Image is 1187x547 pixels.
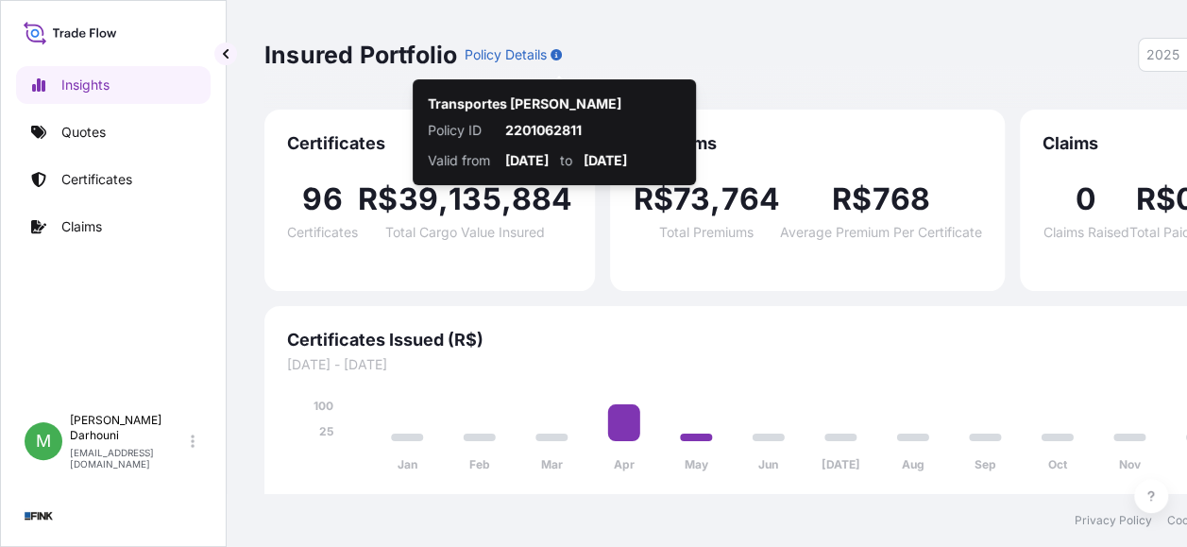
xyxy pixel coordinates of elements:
p: [EMAIL_ADDRESS][DOMAIN_NAME] [70,447,187,470]
span: 2025 [1146,45,1179,64]
tspan: Aug [902,457,924,471]
span: Premiums [633,132,982,155]
span: 764 [721,184,780,214]
span: , [710,184,721,214]
p: [DATE] [584,151,627,170]
tspan: 25 [319,424,333,438]
a: Quotes [16,113,211,151]
tspan: Jun [758,457,778,471]
tspan: Oct [1048,457,1068,471]
tspan: 100 [314,399,333,413]
span: Average Premium Per Certificate [780,226,982,239]
p: Claims [61,217,102,236]
span: Certificates [287,132,572,155]
span: Claims Raised [1043,226,1129,239]
p: Insured Portfolio [264,40,457,70]
a: Certificates [16,161,211,198]
span: R$ [1136,184,1176,214]
span: M [36,432,51,451]
tspan: May [685,457,709,471]
span: R$ [832,184,872,214]
span: Total Premiums [659,226,754,239]
p: 2201062811 [505,121,681,140]
span: 39 [398,184,437,214]
span: , [438,184,449,214]
a: Privacy Policy [1075,513,1152,528]
tspan: Jan [398,457,417,471]
span: 768 [872,184,930,214]
tspan: Feb [469,457,490,471]
tspan: Apr [614,457,635,471]
p: Policy Details [465,45,547,64]
tspan: [DATE] [822,457,860,471]
span: 73 [673,184,710,214]
span: , [501,184,512,214]
tspan: Nov [1119,457,1142,471]
span: R$ [633,184,672,214]
p: Certificates [61,170,132,189]
p: to [560,151,572,170]
img: organization-logo [24,501,54,531]
p: Transportes [PERSON_NAME] [428,94,621,113]
span: 0 [1076,184,1096,214]
p: Quotes [61,123,106,142]
p: Insights [61,76,110,94]
span: 135 [449,184,501,214]
span: 96 [302,184,342,214]
tspan: Mar [541,457,563,471]
p: Policy ID [428,121,494,140]
a: Insights [16,66,211,104]
span: R$ [358,184,398,214]
p: [PERSON_NAME] Darhouni [70,413,187,443]
p: Valid from [428,151,494,170]
span: 884 [512,184,573,214]
span: Certificates [287,226,358,239]
span: Total Cargo Value Insured [385,226,545,239]
p: [DATE] [505,151,549,170]
a: Claims [16,208,211,246]
tspan: Sep [975,457,996,471]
